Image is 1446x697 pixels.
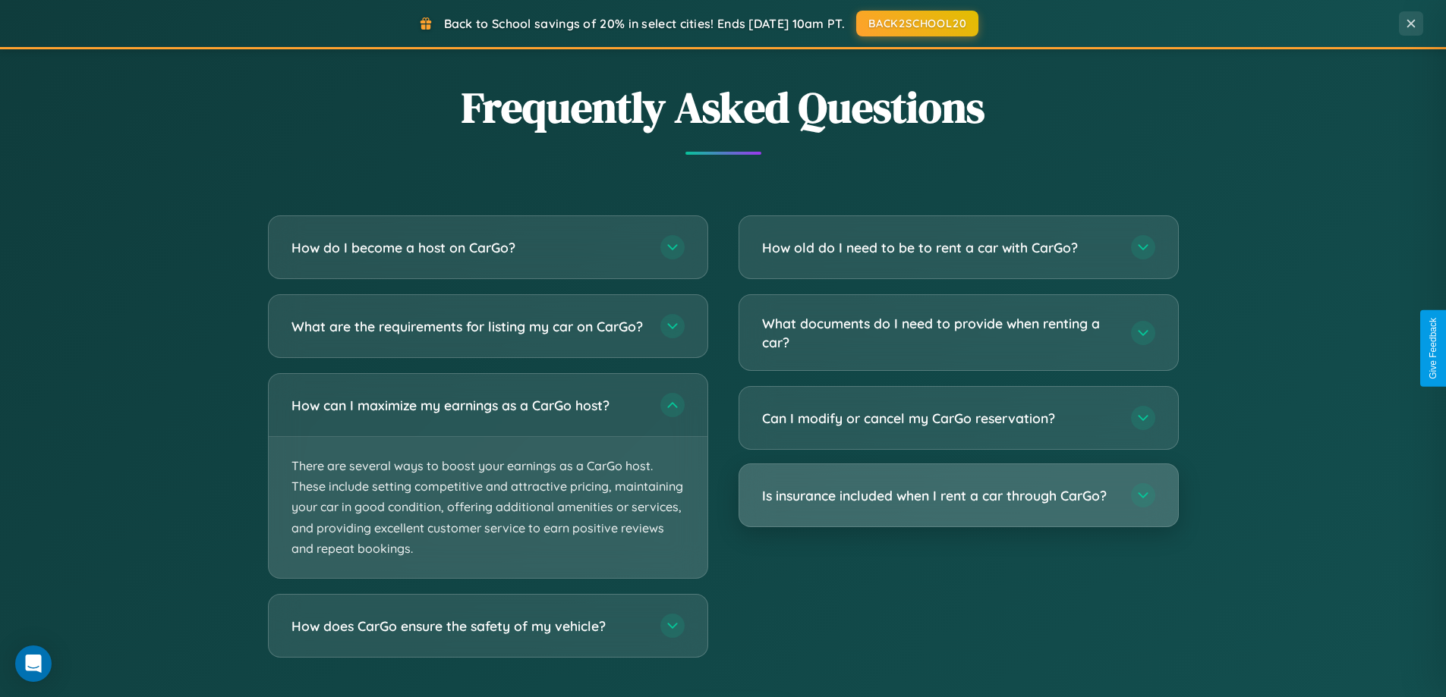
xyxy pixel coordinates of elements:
h3: What are the requirements for listing my car on CarGo? [291,317,645,336]
h3: How do I become a host on CarGo? [291,238,645,257]
h3: How does CarGo ensure the safety of my vehicle? [291,617,645,636]
p: There are several ways to boost your earnings as a CarGo host. These include setting competitive ... [269,437,707,578]
div: Open Intercom Messenger [15,645,52,682]
h3: Can I modify or cancel my CarGo reservation? [762,409,1116,428]
h3: Is insurance included when I rent a car through CarGo? [762,486,1116,505]
div: Give Feedback [1428,318,1438,379]
h2: Frequently Asked Questions [268,78,1179,137]
h3: What documents do I need to provide when renting a car? [762,314,1116,351]
span: Back to School savings of 20% in select cities! Ends [DATE] 10am PT. [444,16,845,31]
h3: How can I maximize my earnings as a CarGo host? [291,396,645,415]
button: BACK2SCHOOL20 [856,11,978,36]
h3: How old do I need to be to rent a car with CarGo? [762,238,1116,257]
